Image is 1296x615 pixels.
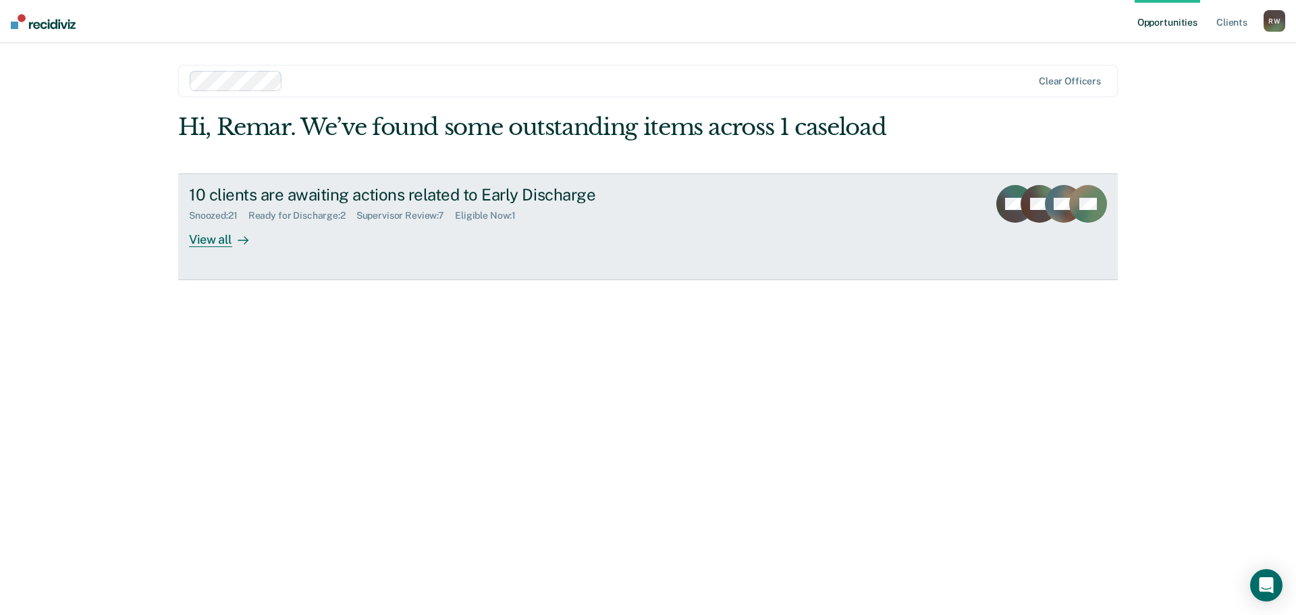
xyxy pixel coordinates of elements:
[356,210,455,221] div: Supervisor Review : 7
[248,210,356,221] div: Ready for Discharge : 2
[455,210,526,221] div: Eligible Now : 1
[178,173,1118,280] a: 10 clients are awaiting actions related to Early DischargeSnoozed:21Ready for Discharge:2Supervis...
[178,113,930,141] div: Hi, Remar. We’ve found some outstanding items across 1 caseload
[1039,76,1101,87] div: Clear officers
[1250,569,1282,601] div: Open Intercom Messenger
[1264,10,1285,32] div: R W
[189,185,663,205] div: 10 clients are awaiting actions related to Early Discharge
[11,14,76,29] img: Recidiviz
[189,210,248,221] div: Snoozed : 21
[189,221,265,247] div: View all
[1264,10,1285,32] button: RW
